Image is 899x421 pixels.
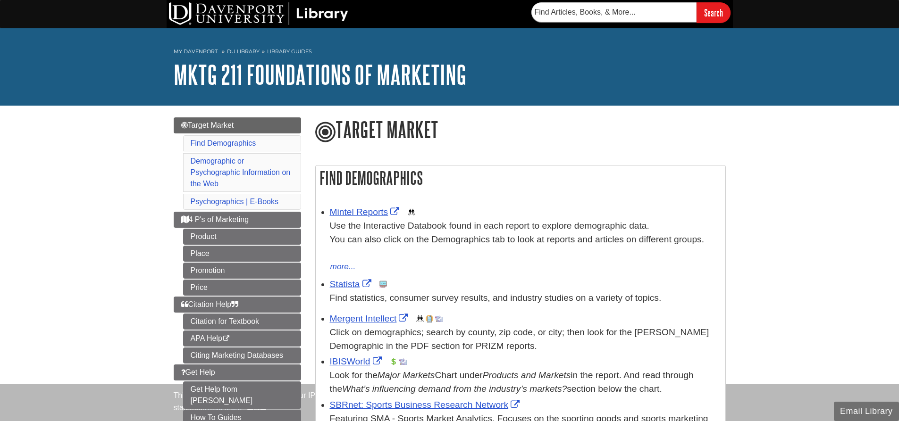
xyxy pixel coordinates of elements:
nav: breadcrumb [174,45,726,60]
img: DU Library [169,2,348,25]
a: Get Help [174,364,301,380]
button: Email Library [834,402,899,421]
i: Major Markets [378,370,435,380]
h1: Target Market [315,117,726,144]
img: Industry Report [399,358,407,365]
img: Statistics [379,281,387,288]
a: Link opens in new window [330,207,402,217]
a: Place [183,246,301,262]
button: more... [330,260,356,273]
a: Psychographics | E-Books [191,198,278,206]
a: Link opens in new window [330,314,411,323]
a: DU Library [227,48,260,55]
span: Get Help [181,368,215,376]
a: Link opens in new window [330,279,374,289]
a: Target Market [174,117,301,133]
a: My Davenport [174,48,218,56]
a: Demographic or Psychographic Information on the Web [191,157,291,188]
img: Financial Report [390,358,397,365]
img: Demographics [416,315,424,322]
h2: Find Demographics [316,165,725,190]
a: Link opens in new window [330,400,522,410]
div: Look for the Chart under in the report. And read through the section below the chart. [330,369,721,396]
div: Use the Interactive Databook found in each report to explore demographic data. You can also click... [330,219,721,260]
form: Searches DU Library's articles, books, and more [531,2,731,23]
a: Price [183,280,301,296]
a: Product [183,229,301,245]
a: Link opens in new window [330,356,384,366]
span: Citation Help [181,300,239,308]
input: Find Articles, Books, & More... [531,2,697,22]
a: Library Guides [267,48,312,55]
img: Industry Report [435,315,443,322]
a: APA Help [183,330,301,347]
img: Demographics [408,208,415,216]
span: Target Market [181,121,234,129]
i: Products and Markets [483,370,571,380]
a: Citation Help [174,297,301,313]
i: This link opens in a new window [222,336,230,342]
a: Get Help from [PERSON_NAME] [183,381,301,409]
span: 4 P's of Marketing [181,215,249,223]
a: MKTG 211 Foundations of Marketing [174,60,466,89]
a: Find Demographics [191,139,256,147]
div: Click on demographics; search by county, zip code, or city; then look for the [PERSON_NAME] Demog... [330,326,721,353]
a: Citing Marketing Databases [183,347,301,363]
a: Citation for Textbook [183,314,301,330]
a: 4 P's of Marketing [174,212,301,228]
i: What’s influencing demand from the industry’s markets? [342,384,567,394]
a: Promotion [183,263,301,279]
p: Find statistics, consumer survey results, and industry studies on a variety of topics. [330,291,721,305]
input: Search [697,2,731,23]
img: Company Information [426,315,433,322]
